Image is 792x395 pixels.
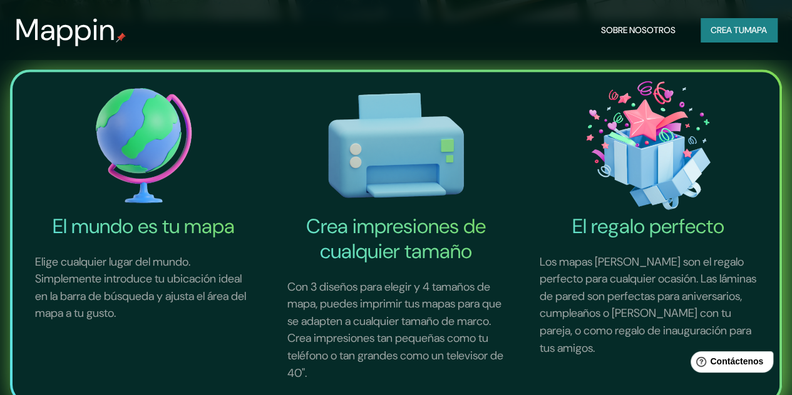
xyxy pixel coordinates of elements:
[701,18,777,42] button: Crea tumapa
[20,77,267,213] img: El mundo es tu icono de mapa
[272,77,520,213] img: Crea impresiones de cualquier tamaño-icono
[681,346,778,381] iframe: Lanzador de widgets de ayuda
[525,77,772,213] img: El icono del regalo perfecto
[35,254,246,321] font: Elige cualquier lugar del mundo. Simplemente introduce tu ubicación ideal en la barra de búsqueda...
[53,213,235,239] font: El mundo es tu mapa
[116,32,126,42] img: pin de mapeo
[596,18,681,42] button: Sobre nosotros
[744,24,767,36] font: mapa
[287,279,503,381] font: Con 3 diseños para elegir y 4 tamaños de mapa, puedes imprimir tus mapas para que se adapten a cu...
[306,213,486,264] font: Crea impresiones de cualquier tamaño
[601,24,676,36] font: Sobre nosotros
[15,10,116,49] font: Mappin
[572,213,724,239] font: El regalo perfecto
[711,24,744,36] font: Crea tu
[540,254,756,356] font: Los mapas [PERSON_NAME] son el regalo perfecto para cualquier ocasión. Las láminas de pared son p...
